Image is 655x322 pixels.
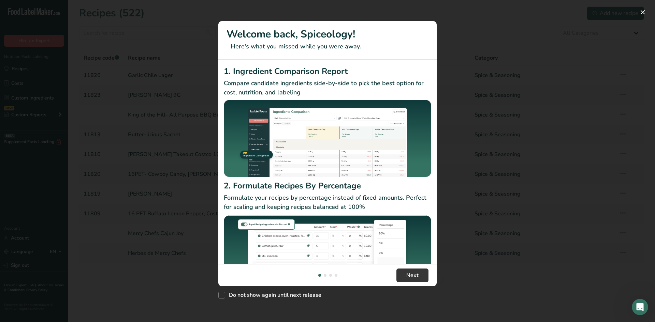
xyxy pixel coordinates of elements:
iframe: Intercom live chat [632,299,648,315]
h2: 2. Formulate Recipes By Percentage [224,180,431,192]
span: Next [406,271,419,279]
span: Do not show again until next release [225,292,321,298]
p: Formulate your recipes by percentage instead of fixed amounts. Perfect for scaling and keeping re... [224,193,431,212]
p: Here's what you missed while you were away. [227,42,428,51]
img: Formulate Recipes By Percentage [224,214,431,296]
h2: 1. Ingredient Comparison Report [224,65,431,77]
h1: Welcome back, Spiceology! [227,27,428,42]
button: Next [396,269,428,282]
p: Compare candidate ingredients side-by-side to pick the best option for cost, nutrition, and labeling [224,79,431,97]
img: Ingredient Comparison Report [224,100,431,177]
